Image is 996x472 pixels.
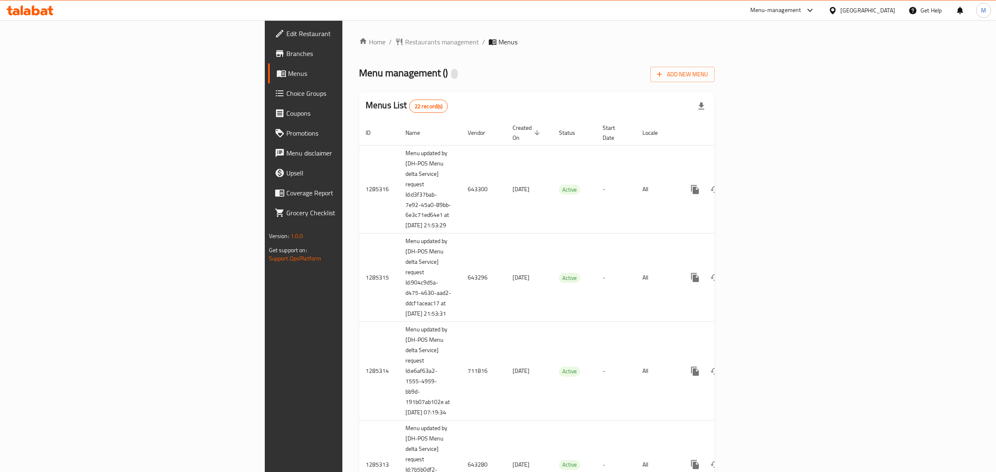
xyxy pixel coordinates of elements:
[461,145,506,234] td: 643300
[409,100,448,113] div: Total records count
[268,63,431,83] a: Menus
[286,49,425,58] span: Branches
[482,37,485,47] li: /
[268,203,431,223] a: Grocery Checklist
[750,5,801,15] div: Menu-management
[359,37,715,47] nav: breadcrumb
[286,188,425,198] span: Coverage Report
[636,234,679,322] td: All
[691,96,711,116] div: Export file
[559,128,586,138] span: Status
[596,145,636,234] td: -
[268,103,431,123] a: Coupons
[603,123,626,143] span: Start Date
[290,231,303,241] span: 1.0.0
[268,163,431,183] a: Upsell
[366,128,381,138] span: ID
[268,44,431,63] a: Branches
[286,29,425,39] span: Edit Restaurant
[559,460,580,470] span: Active
[642,128,669,138] span: Locale
[679,120,771,146] th: Actions
[410,102,448,110] span: 22 record(s)
[636,145,679,234] td: All
[685,361,705,381] button: more
[405,128,431,138] span: Name
[705,268,725,287] button: Change Status
[513,123,542,143] span: Created On
[269,245,307,255] span: Get support on:
[268,123,431,143] a: Promotions
[657,69,708,80] span: Add New Menu
[286,128,425,138] span: Promotions
[596,234,636,322] td: -
[559,367,580,376] span: Active
[366,99,448,113] h2: Menus List
[840,6,895,15] div: [GEOGRAPHIC_DATA]
[559,273,580,283] div: Active
[286,108,425,118] span: Coupons
[395,37,479,47] a: Restaurants management
[268,24,431,44] a: Edit Restaurant
[498,37,518,47] span: Menus
[705,361,725,381] button: Change Status
[705,180,725,200] button: Change Status
[468,128,496,138] span: Vendor
[559,185,580,195] span: Active
[513,272,530,283] span: [DATE]
[288,68,425,78] span: Menus
[269,231,289,241] span: Version:
[405,37,479,47] span: Restaurants management
[286,208,425,218] span: Grocery Checklist
[685,268,705,287] button: more
[650,67,715,82] button: Add New Menu
[685,180,705,200] button: more
[461,234,506,322] td: 643296
[268,83,431,103] a: Choice Groups
[286,148,425,158] span: Menu disclaimer
[513,459,530,470] span: [DATE]
[268,143,431,163] a: Menu disclaimer
[513,184,530,195] span: [DATE]
[513,365,530,376] span: [DATE]
[559,273,580,283] span: Active
[981,6,986,15] span: M
[636,322,679,421] td: All
[596,322,636,421] td: -
[268,183,431,203] a: Coverage Report
[286,88,425,98] span: Choice Groups
[269,253,322,264] a: Support.OpsPlatform
[286,168,425,178] span: Upsell
[461,322,506,421] td: 711816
